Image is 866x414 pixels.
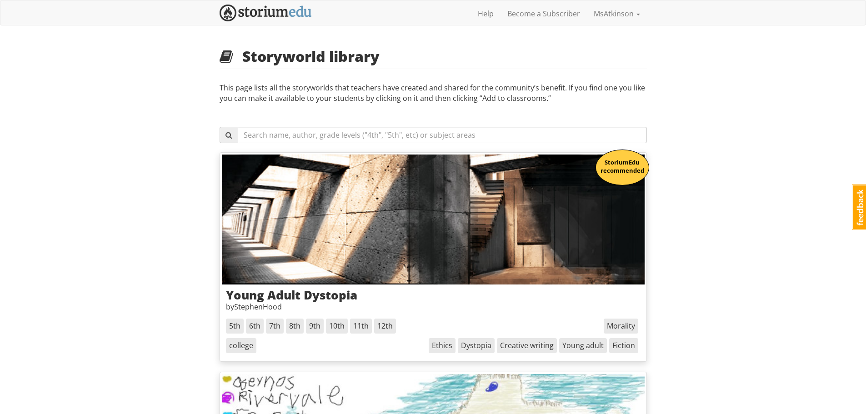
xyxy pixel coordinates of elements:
[226,302,641,312] p: by StephenHood
[587,2,647,25] a: MsAtkinson
[286,319,304,334] span: 8th
[306,319,324,334] span: 9th
[609,338,638,353] span: Fiction
[220,5,312,21] img: StoriumEDU
[226,289,641,302] h3: Young Adult Dystopia
[604,319,638,334] span: Morality
[226,319,244,334] span: 5th
[220,83,647,122] p: This page lists all the storyworlds that teachers have created and shared for the community’s ben...
[501,2,587,25] a: Become a Subscriber
[220,152,647,362] a: A modern hallway, made from concrete and fashioned with strange angles.StoriumEdu recommendedYoun...
[471,2,501,25] a: Help
[326,319,348,334] span: 10th
[596,150,649,185] div: StoriumEdu recommended
[458,338,495,353] span: Dystopia
[220,48,647,64] h2: Storyworld library
[374,319,396,334] span: 12th
[238,127,647,143] input: Search name, author, grade levels ("4th", "5th", etc) or subject areas
[559,338,607,353] span: Young adult
[429,338,456,353] span: Ethics
[246,319,264,334] span: 6th
[497,338,557,353] span: Creative writing
[226,338,256,353] span: college
[222,155,645,284] img: A modern hallway, made from concrete and fashioned with strange angles.
[350,319,372,334] span: 11th
[266,319,284,334] span: 7th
